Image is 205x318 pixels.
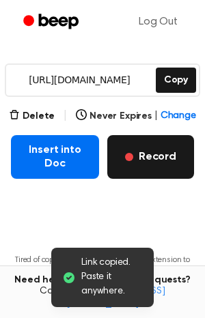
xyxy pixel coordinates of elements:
a: [EMAIL_ADDRESS][DOMAIN_NAME] [66,287,165,308]
span: Link copied. Paste it anywhere. [81,256,143,299]
p: Tired of copying and pasting? Use the extension to automatically insert your recordings. [11,255,194,276]
button: Delete [9,109,55,124]
span: Contact us [8,286,197,310]
button: Never Expires|Change [76,109,196,124]
button: Copy [156,68,196,93]
button: Record [107,135,194,179]
span: | [154,109,158,124]
span: | [63,108,68,124]
a: Beep [14,9,91,35]
button: Insert into Doc [11,135,99,179]
span: Change [161,109,196,124]
a: Log Out [125,5,191,38]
